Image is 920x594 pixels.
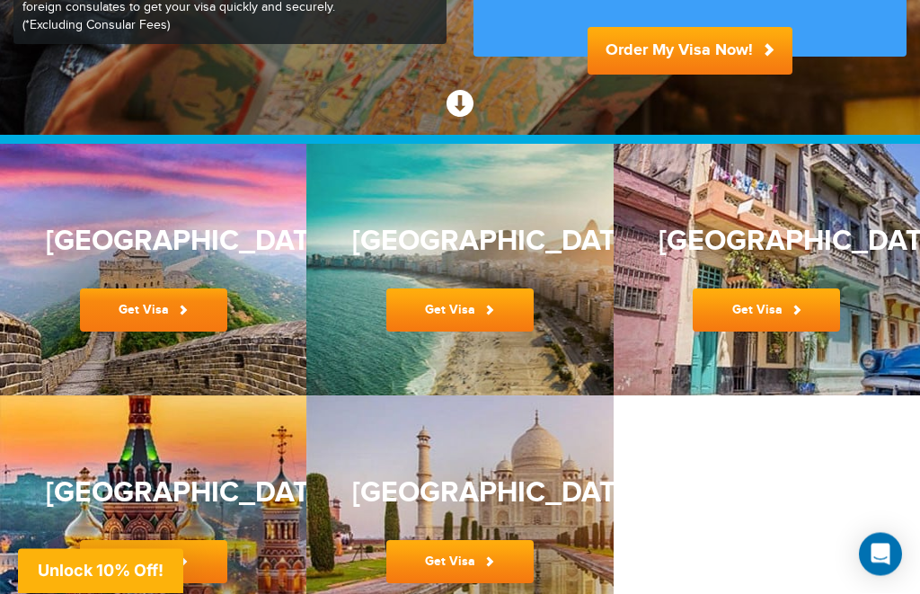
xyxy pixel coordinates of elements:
[18,549,183,594] div: Unlock 10% Off!
[386,289,534,332] a: Get Visa
[80,541,227,584] a: Get Visa
[80,289,227,332] a: Get Visa
[659,226,874,258] h3: [GEOGRAPHIC_DATA]
[46,226,261,258] h3: [GEOGRAPHIC_DATA]
[38,561,164,580] span: Unlock 10% Off!
[386,541,534,584] a: Get Visa
[859,533,902,576] div: Open Intercom Messenger
[693,289,840,332] a: Get Visa
[352,226,568,258] h3: [GEOGRAPHIC_DATA]
[46,478,261,510] h3: [GEOGRAPHIC_DATA]
[352,478,568,510] h3: [GEOGRAPHIC_DATA]
[588,28,792,75] button: Order My Visa Now!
